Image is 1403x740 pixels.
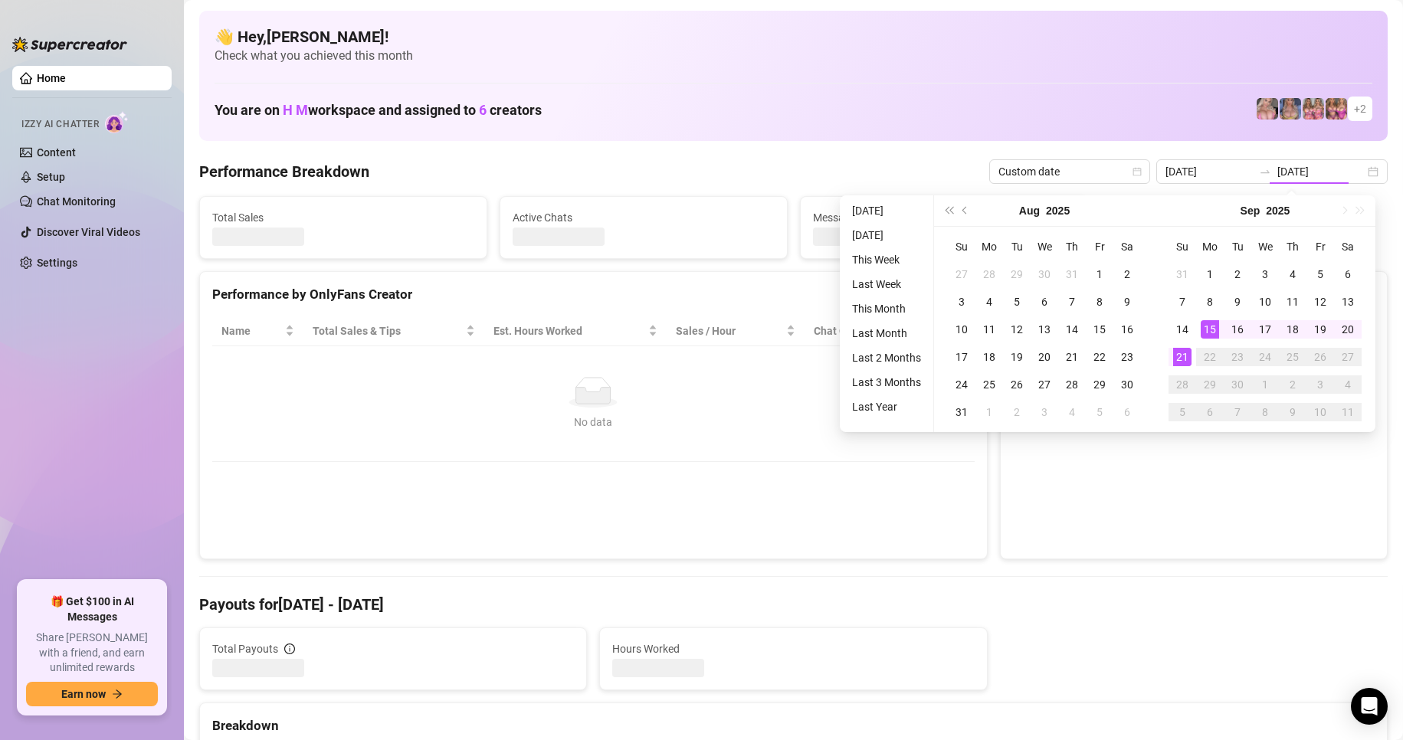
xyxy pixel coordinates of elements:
span: arrow-right [112,689,123,699]
span: Custom date [998,160,1141,183]
span: H M [283,102,308,118]
input: End date [1277,163,1365,180]
div: Est. Hours Worked [493,323,645,339]
img: logo-BBDzfeDw.svg [12,37,127,52]
h4: Payouts for [DATE] - [DATE] [199,594,1388,615]
a: Settings [37,257,77,269]
span: 6 [479,102,487,118]
span: Izzy AI Chatter [21,117,99,132]
a: Chat Monitoring [37,195,116,208]
button: Earn nowarrow-right [26,682,158,706]
div: Sales by OnlyFans Creator [1013,284,1375,305]
th: Name [212,316,303,346]
img: hotmomlove [1326,98,1347,120]
span: swap-right [1259,165,1271,178]
th: Chat Conversion [805,316,974,346]
th: Total Sales & Tips [303,316,484,346]
span: calendar [1133,167,1142,176]
input: Start date [1165,163,1253,180]
span: Sales / Hour [676,323,783,339]
th: Sales / Hour [667,316,805,346]
span: Chat Conversion [814,323,952,339]
span: Earn now [61,688,106,700]
span: Name [221,323,282,339]
img: hotmomsvip [1303,98,1324,120]
a: Content [37,146,76,159]
span: Active Chats [513,209,775,226]
a: Setup [37,171,65,183]
span: info-circle [284,643,295,654]
a: Discover Viral Videos [37,226,140,238]
span: + 2 [1354,100,1366,117]
span: Share [PERSON_NAME] with a friend, and earn unlimited rewards [26,630,158,676]
img: AI Chatter [105,111,129,133]
img: lilybigboobs [1280,98,1301,120]
span: Total Payouts [212,640,278,657]
div: Performance by OnlyFans Creator [212,284,975,305]
span: to [1259,165,1271,178]
span: Check what you achieved this month [215,47,1372,64]
span: Total Sales & Tips [313,323,463,339]
div: Breakdown [212,715,1375,736]
h4: Performance Breakdown [199,161,369,182]
div: No data [228,414,959,431]
span: Total Sales [212,209,474,226]
a: Home [37,72,66,84]
h1: You are on workspace and assigned to creators [215,102,542,119]
div: Open Intercom Messenger [1351,688,1388,725]
span: Hours Worked [612,640,974,657]
span: Messages Sent [813,209,1075,226]
img: lilybigboobvip [1257,98,1278,120]
span: 🎁 Get $100 in AI Messages [26,594,158,624]
h4: 👋 Hey, [PERSON_NAME] ! [215,26,1372,47]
